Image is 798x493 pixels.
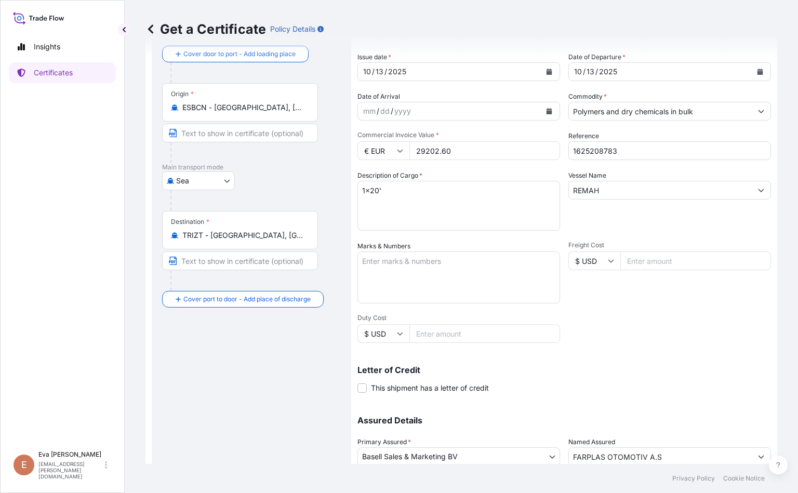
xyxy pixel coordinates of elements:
div: / [595,65,598,78]
label: Description of Cargo [357,170,422,181]
input: Assured Name [569,447,752,466]
p: Eva [PERSON_NAME] [38,450,103,459]
input: Type to search vessel name or IMO [569,181,752,199]
span: Basell Sales & Marketing BV [362,451,458,462]
span: This shipment has a letter of credit [371,383,489,393]
div: month, [362,65,372,78]
input: Destination [182,230,305,241]
div: day, [379,105,391,117]
span: Sea [176,176,189,186]
button: Calendar [541,103,557,119]
p: Assured Details [357,416,771,424]
span: E [21,460,27,470]
p: Get a Certificate [145,21,266,37]
a: Cookie Notice [723,474,765,483]
label: Marks & Numbers [357,241,410,251]
input: Enter amount [409,141,560,160]
input: Enter amount [620,251,771,270]
div: day, [375,65,384,78]
p: [EMAIL_ADDRESS][PERSON_NAME][DOMAIN_NAME] [38,461,103,479]
input: Enter booking reference [568,141,771,160]
div: day, [586,65,595,78]
p: Certificates [34,68,73,78]
span: Freight Cost [568,241,771,249]
div: / [583,65,586,78]
input: Type to search commodity [569,102,752,121]
button: Show suggestions [752,102,770,121]
label: Commodity [568,91,607,102]
a: Certificates [9,62,116,83]
div: / [384,65,387,78]
a: Insights [9,36,116,57]
p: Main transport mode [162,163,341,171]
button: Cover door to port - Add loading place [162,46,309,62]
button: Cover port to door - Add place of discharge [162,291,324,308]
label: Vessel Name [568,170,606,181]
div: Destination [171,218,209,226]
div: month, [573,65,583,78]
button: Calendar [752,63,768,80]
div: / [377,105,379,117]
input: Enter amount [409,324,560,343]
span: Primary Assured [357,437,411,447]
input: Origin [182,102,305,113]
button: Show suggestions [752,181,770,199]
button: Select transport [162,171,235,190]
p: Letter of Credit [357,366,771,374]
textarea: 1x20' [357,181,560,231]
p: Policy Details [270,24,315,34]
button: Basell Sales & Marketing BV [357,447,560,466]
div: year, [387,65,407,78]
div: Origin [171,90,194,98]
span: Commercial Invoice Value [357,131,560,139]
span: Duty Cost [357,314,560,322]
div: / [372,65,375,78]
label: Reference [568,131,599,141]
input: Text to appear on certificate [162,124,318,142]
span: Date of Arrival [357,91,400,102]
p: Insights [34,42,60,52]
div: / [391,105,393,117]
a: Privacy Policy [672,474,715,483]
span: Cover port to door - Add place of discharge [183,294,311,304]
div: year, [393,105,412,117]
input: Text to appear on certificate [162,251,318,270]
div: month, [362,105,377,117]
button: Show suggestions [752,447,770,466]
div: year, [598,65,618,78]
button: Calendar [541,63,557,80]
label: Named Assured [568,437,615,447]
